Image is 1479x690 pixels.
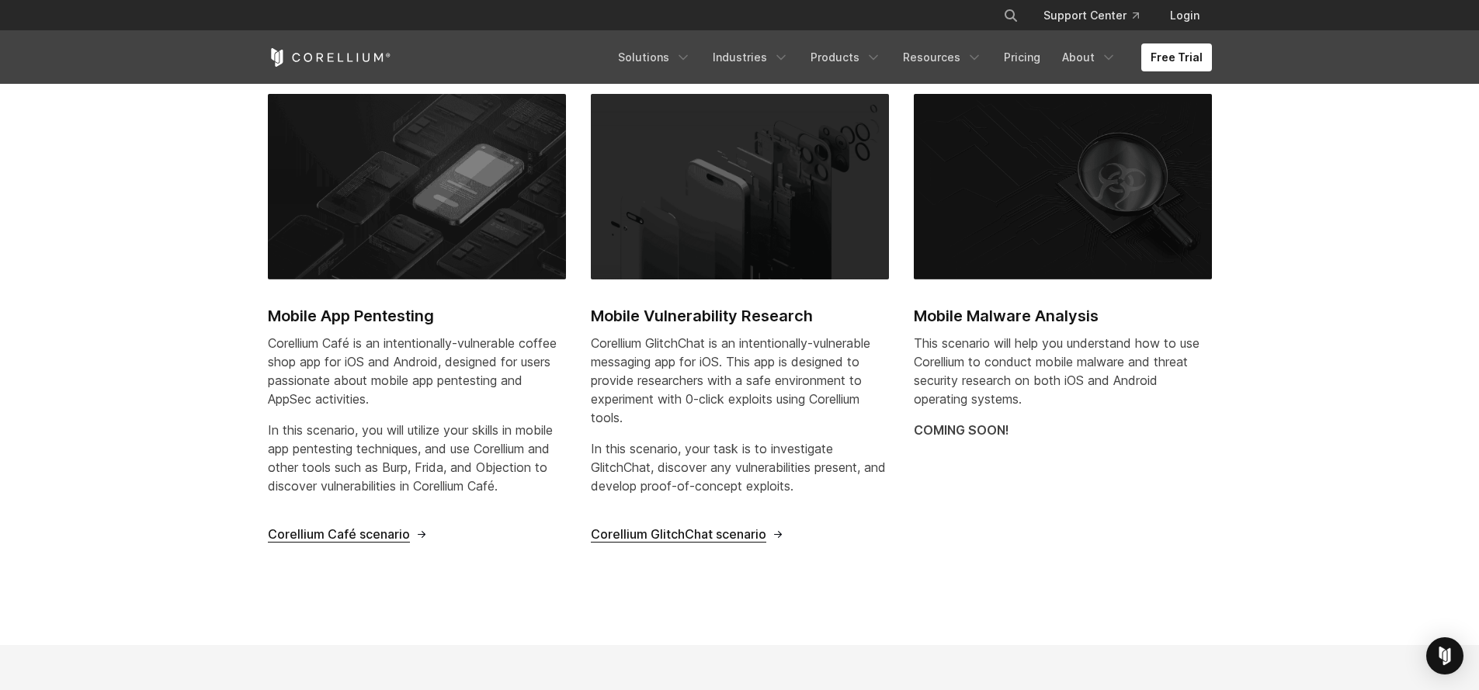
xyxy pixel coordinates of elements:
[609,43,700,71] a: Solutions
[914,304,1212,328] h2: Mobile Malware Analysis
[591,304,889,328] h2: Mobile Vulnerability Research
[997,2,1025,29] button: Search
[591,94,889,279] img: Mobile Vulnerability Research
[591,94,889,543] a: Mobile Vulnerability Research Mobile Vulnerability Research Corellium GlitchChat is an intentiona...
[591,526,766,543] span: Corellium GlitchChat scenario
[1053,43,1126,71] a: About
[268,304,566,328] h2: Mobile App Pentesting
[995,43,1050,71] a: Pricing
[914,334,1212,408] p: This scenario will help you understand how to use Corellium to conduct mobile malware and threat ...
[268,421,566,495] p: In this scenario, you will utilize your skills in mobile app pentesting techniques, and use Corel...
[268,334,566,408] p: Corellium Café is an intentionally-vulnerable coffee shop app for iOS and Android, designed for u...
[1158,2,1212,29] a: Login
[1141,43,1212,71] a: Free Trial
[1426,637,1463,674] div: Open Intercom Messenger
[268,94,566,543] a: Mobile App Pentesting Mobile App Pentesting Corellium Café is an intentionally-vulnerable coffee ...
[268,526,410,543] span: Corellium Café scenario
[609,43,1212,71] div: Navigation Menu
[591,334,889,427] p: Corellium GlitchChat is an intentionally-vulnerable messaging app for iOS. This app is designed t...
[703,43,798,71] a: Industries
[984,2,1212,29] div: Navigation Menu
[268,48,391,67] a: Corellium Home
[894,43,991,71] a: Resources
[268,94,566,279] img: Mobile App Pentesting
[1031,2,1151,29] a: Support Center
[914,94,1212,279] img: Mobile Malware Analysis
[591,439,889,495] p: In this scenario, your task is to investigate GlitchChat, discover any vulnerabilities present, a...
[914,422,1009,438] strong: COMING SOON!
[801,43,891,71] a: Products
